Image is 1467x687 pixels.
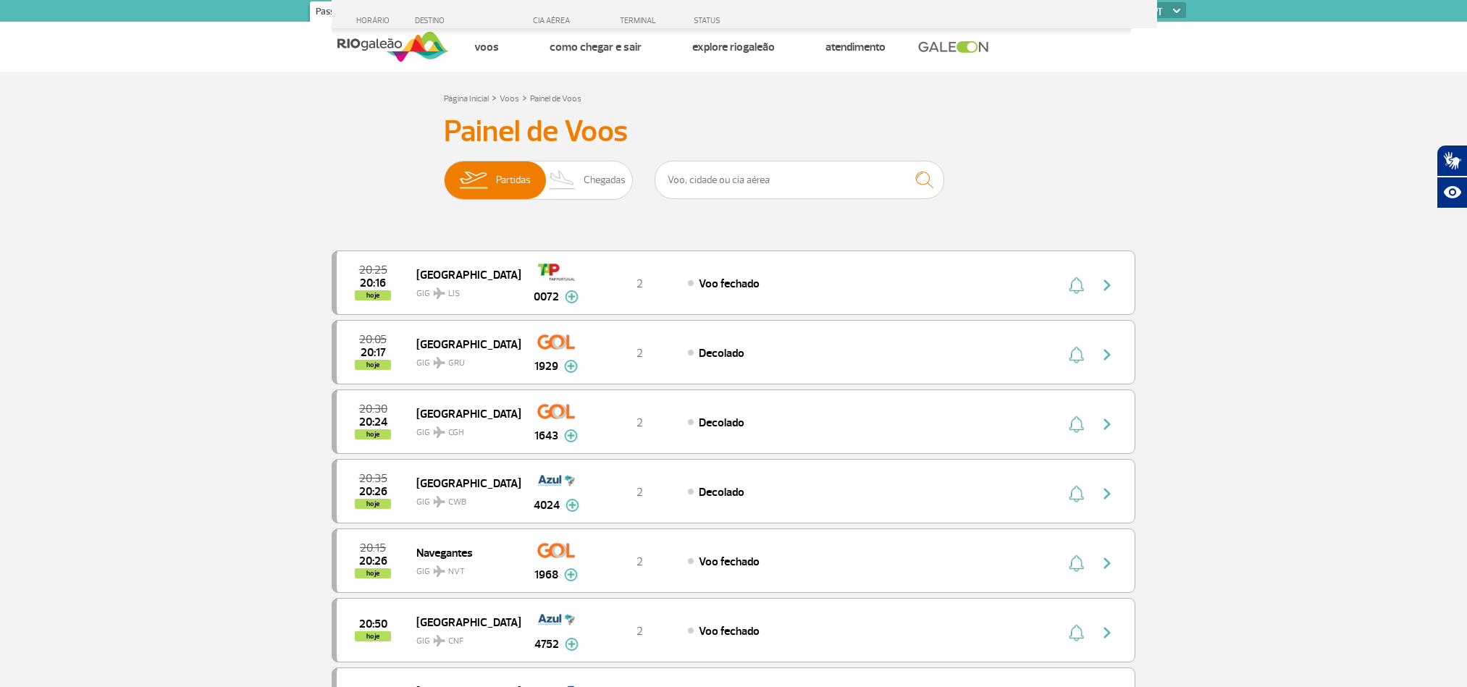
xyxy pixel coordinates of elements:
[699,416,744,430] span: Decolado
[530,93,581,104] a: Painel de Voos
[444,93,489,104] a: Página Inicial
[1437,177,1467,208] button: Abrir recursos assistivos.
[416,334,509,353] span: [GEOGRAPHIC_DATA]
[564,360,578,373] img: mais-info-painel-voo.svg
[355,360,391,370] span: hoje
[355,429,391,439] span: hoje
[1098,555,1116,572] img: seta-direita-painel-voo.svg
[416,265,509,284] span: [GEOGRAPHIC_DATA]
[355,290,391,300] span: hoje
[433,496,445,507] img: destiny_airplane.svg
[1098,346,1116,363] img: seta-direita-painel-voo.svg
[565,638,579,651] img: mais-info-painel-voo.svg
[699,555,760,569] span: Voo fechado
[699,485,744,500] span: Decolado
[433,426,445,438] img: destiny_airplane.svg
[448,287,460,300] span: LIS
[359,417,387,427] span: 2025-09-24 20:24:17
[416,404,509,423] span: [GEOGRAPHIC_DATA]
[416,473,509,492] span: [GEOGRAPHIC_DATA]
[433,565,445,577] img: destiny_airplane.svg
[310,1,369,25] a: Passageiros
[361,347,386,358] span: 2025-09-24 20:17:40
[1437,145,1467,177] button: Abrir tradutor de língua de sinais.
[448,426,464,439] span: CGH
[433,357,445,368] img: destiny_airplane.svg
[416,543,509,562] span: Navegantes
[359,556,387,566] span: 2025-09-24 20:26:26
[448,635,463,648] span: CNF
[699,346,744,361] span: Decolado
[1069,416,1084,433] img: sino-painel-voo.svg
[534,566,558,583] span: 1968
[534,636,559,653] span: 4752
[433,287,445,299] img: destiny_airplane.svg
[1437,145,1467,208] div: Plugin de acessibilidade da Hand Talk.
[686,16,804,25] div: STATUS
[444,114,1023,150] h3: Painel de Voos
[355,568,391,578] span: hoje
[416,557,509,578] span: GIG
[584,161,626,199] span: Chegadas
[592,16,686,25] div: TERMINAL
[541,161,584,199] img: slider-desembarque
[474,40,499,54] a: Voos
[534,497,560,514] span: 4024
[359,473,387,484] span: 2025-09-24 20:35:00
[416,627,509,648] span: GIG
[636,555,643,569] span: 2
[565,290,579,303] img: mais-info-painel-voo.svg
[359,619,387,629] span: 2025-09-24 20:50:00
[360,543,386,553] span: 2025-09-24 20:15:00
[450,161,496,199] img: slider-embarque
[655,161,944,199] input: Voo, cidade ou cia aérea
[500,93,519,104] a: Voos
[636,624,643,638] span: 2
[359,334,387,345] span: 2025-09-24 20:05:00
[550,40,642,54] a: Como chegar e sair
[416,418,509,439] span: GIG
[1098,277,1116,294] img: seta-direita-painel-voo.svg
[1098,485,1116,502] img: seta-direita-painel-voo.svg
[636,485,643,500] span: 2
[1069,624,1084,641] img: sino-painel-voo.svg
[359,486,387,497] span: 2025-09-24 20:26:08
[636,277,643,291] span: 2
[699,624,760,638] span: Voo fechado
[1098,624,1116,641] img: seta-direita-painel-voo.svg
[359,404,387,414] span: 2025-09-24 20:30:00
[355,631,391,641] span: hoje
[520,16,592,25] div: CIA AÉREA
[699,277,760,291] span: Voo fechado
[1069,555,1084,572] img: sino-painel-voo.svg
[692,40,775,54] a: Explore RIOgaleão
[1069,485,1084,502] img: sino-painel-voo.svg
[636,416,643,430] span: 2
[496,161,531,199] span: Partidas
[336,16,415,25] div: HORÁRIO
[564,568,578,581] img: mais-info-painel-voo.svg
[1098,416,1116,433] img: seta-direita-painel-voo.svg
[1069,346,1084,363] img: sino-painel-voo.svg
[416,349,509,370] span: GIG
[433,635,445,646] img: destiny_airplane.svg
[564,429,578,442] img: mais-info-painel-voo.svg
[448,565,465,578] span: NVT
[534,358,558,375] span: 1929
[415,16,521,25] div: DESTINO
[636,346,643,361] span: 2
[359,265,387,275] span: 2025-09-24 20:25:00
[534,288,559,305] span: 0072
[416,488,509,509] span: GIG
[566,499,579,512] img: mais-info-painel-voo.svg
[416,612,509,631] span: [GEOGRAPHIC_DATA]
[534,427,558,444] span: 1643
[448,496,466,509] span: CWB
[1069,277,1084,294] img: sino-painel-voo.svg
[492,89,497,106] a: >
[416,279,509,300] span: GIG
[360,278,386,288] span: 2025-09-24 20:16:18
[522,89,527,106] a: >
[355,499,391,509] span: hoje
[448,357,465,370] span: GRU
